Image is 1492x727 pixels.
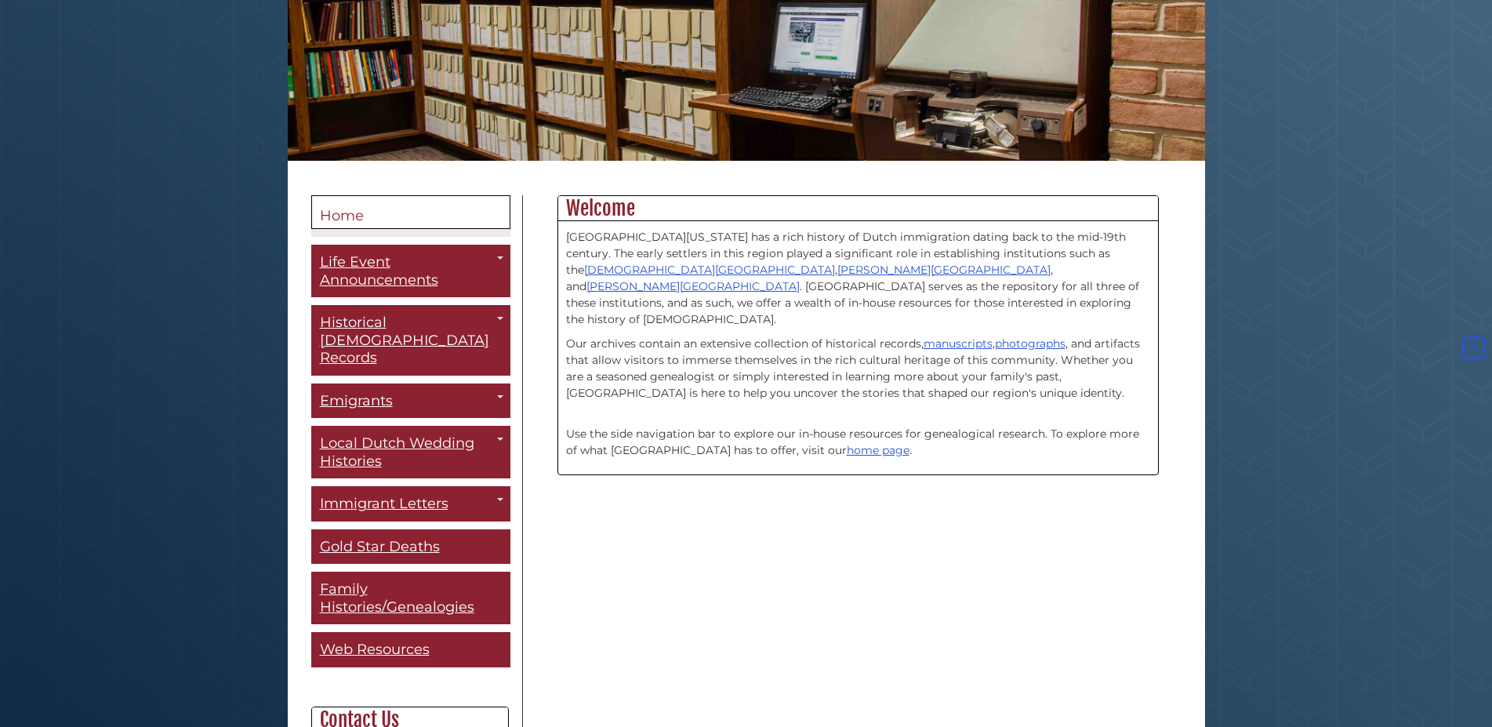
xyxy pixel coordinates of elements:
span: Immigrant Letters [320,495,448,512]
a: [DEMOGRAPHIC_DATA][GEOGRAPHIC_DATA] [584,263,835,277]
a: [PERSON_NAME][GEOGRAPHIC_DATA] [837,263,1051,277]
a: Immigrant Letters [311,486,510,522]
a: Emigrants [311,383,510,419]
a: Web Resources [311,632,510,667]
h2: Welcome [558,196,1158,221]
span: Historical [DEMOGRAPHIC_DATA] Records [320,314,489,366]
span: Emigrants [320,392,393,409]
span: Web Resources [320,641,430,658]
a: Local Dutch Wedding Histories [311,426,510,478]
a: Back to Top [1459,341,1488,355]
a: Life Event Announcements [311,245,510,297]
span: Life Event Announcements [320,253,438,289]
p: Our archives contain an extensive collection of historical records, , , and artifacts that allow ... [566,336,1150,402]
p: Use the side navigation bar to explore our in-house resources for genealogical research. To explo... [566,409,1150,459]
span: Local Dutch Wedding Histories [320,434,474,470]
a: [PERSON_NAME][GEOGRAPHIC_DATA] [586,279,800,293]
a: Family Histories/Genealogies [311,572,510,624]
span: Family Histories/Genealogies [320,580,474,616]
a: Home [311,195,510,230]
a: Historical [DEMOGRAPHIC_DATA] Records [311,305,510,376]
p: [GEOGRAPHIC_DATA][US_STATE] has a rich history of Dutch immigration dating back to the mid-19th c... [566,229,1150,328]
span: Home [320,207,364,224]
span: Gold Star Deaths [320,538,440,555]
a: photographs [995,336,1065,351]
a: Gold Star Deaths [311,529,510,565]
a: home page [847,443,909,457]
a: manuscripts [924,336,993,351]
